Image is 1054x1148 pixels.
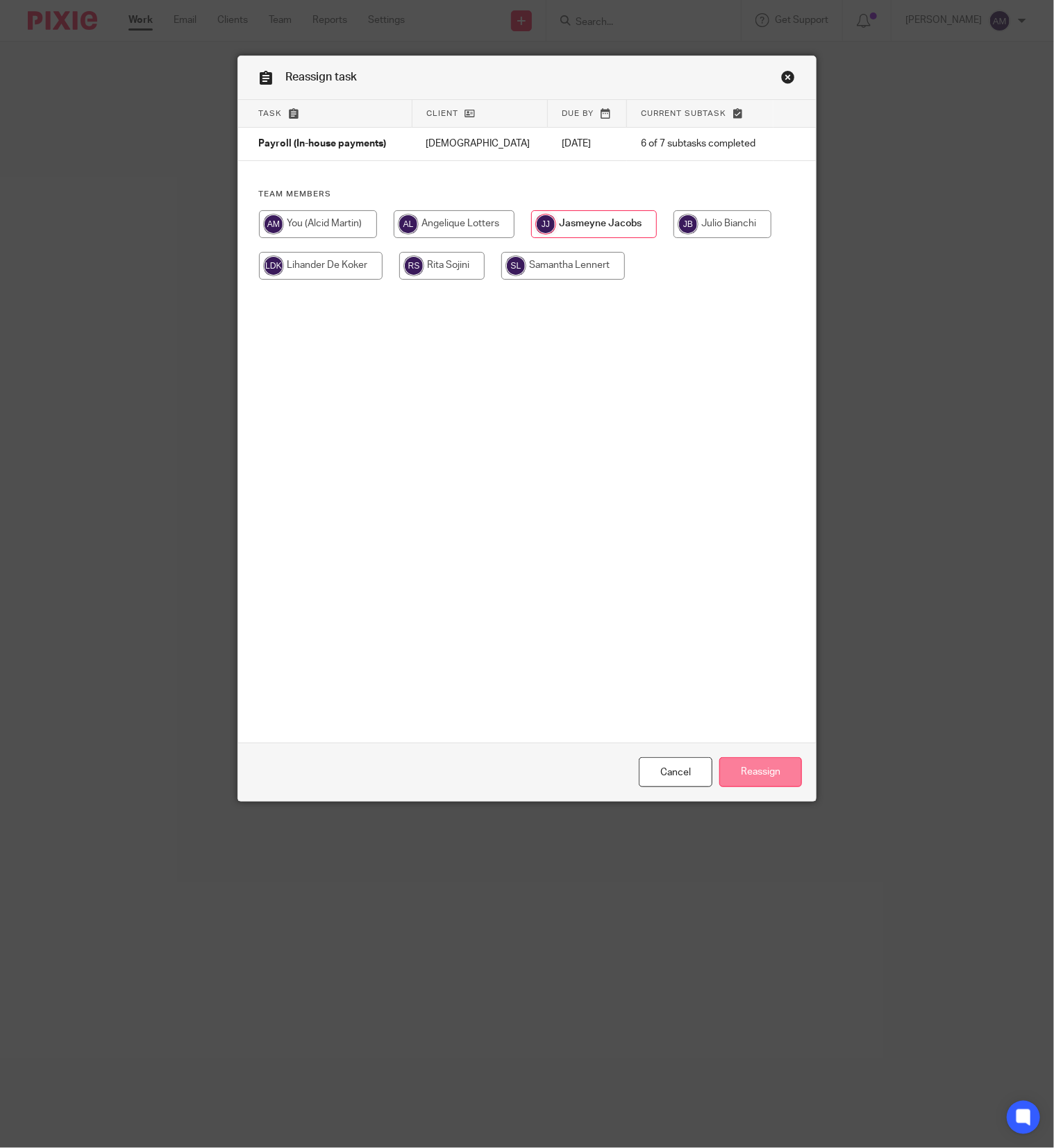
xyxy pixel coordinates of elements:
p: [DATE] [562,137,613,151]
span: Current subtask [641,110,726,117]
span: Task [259,110,283,117]
h4: Team members [259,189,796,200]
a: Close this dialog window [781,70,795,89]
td: 6 of 7 subtasks completed [627,128,773,161]
span: Reassign task [286,71,358,83]
span: Payroll (In-house payments) [259,140,387,149]
span: Due by [562,110,594,117]
input: Reassign [719,757,802,787]
a: Close this dialog window [639,757,712,787]
p: [DEMOGRAPHIC_DATA] [426,137,533,151]
span: Client [426,110,458,117]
